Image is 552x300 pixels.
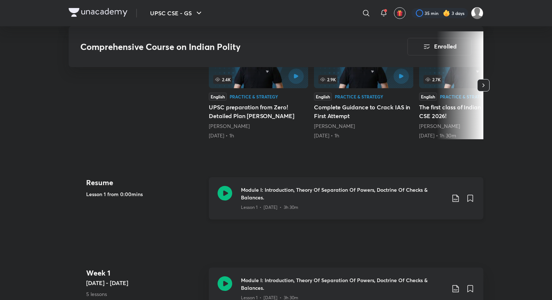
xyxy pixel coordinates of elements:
a: Company Logo [69,8,127,19]
a: UPSC preparation from Zero! Detailed Plan Sarmad Mehraj [209,31,308,139]
span: 2.7K [423,75,442,84]
span: 2.4K [213,75,232,84]
button: avatar [394,7,406,19]
h3: Module I: Introduction, Theory Of Separation Of Powers, Doctrine Of Checks & Balances. [241,186,445,201]
div: Practice & Strategy [230,94,278,99]
div: English [209,93,227,101]
a: Complete Guidance to Crack IAS in First Attempt [314,31,413,139]
h5: The first class of Indian Polity for CSE 2026! [419,103,518,120]
button: Enrolled [407,38,472,55]
a: [PERSON_NAME] [419,122,460,129]
img: Mayank [471,7,483,19]
a: [PERSON_NAME] [314,122,355,129]
a: 2.7KEnglishPractice & StrategyThe first class of Indian Polity for CSE 2026![PERSON_NAME][DATE] •... [419,31,518,139]
h5: UPSC preparation from Zero! Detailed Plan [PERSON_NAME] [209,103,308,120]
h3: Comprehensive Course on Indian Polity [80,42,366,52]
h4: Week 1 [86,268,203,278]
h5: Complete Guidance to Crack IAS in First Attempt [314,103,413,120]
button: UPSC CSE - GS [146,6,208,20]
p: 5 lessons [86,290,203,298]
span: 2.9K [318,75,337,84]
a: 2.9KEnglishPractice & StrategyComplete Guidance to Crack IAS in First Attempt[PERSON_NAME][DATE] ... [314,31,413,139]
div: Practice & Strategy [335,94,383,99]
img: streak [443,9,450,17]
div: 19th Apr • 1h [314,132,413,139]
div: 4th Apr • 1h [209,132,308,139]
a: Module I: Introduction, Theory Of Separation Of Powers, Doctrine Of Checks & Balances.Lesson 1 • ... [209,177,483,228]
img: Company Logo [69,8,127,17]
h5: [DATE] - [DATE] [86,278,203,287]
h4: Resume [86,177,203,188]
h5: Lesson 1 from 0:00mins [86,190,203,198]
div: Sarmad Mehraj [419,122,518,130]
a: The first class of Indian Polity for CSE 2026! [419,31,518,139]
a: [PERSON_NAME] [209,122,250,129]
div: English [314,93,332,101]
img: avatar [396,10,403,16]
p: Lesson 1 • [DATE] • 3h 30m [241,204,298,211]
div: English [419,93,437,101]
h3: Module I: Introduction, Theory Of Separation Of Powers, Doctrine Of Checks & Balances. [241,276,445,292]
a: 2.4KEnglishPractice & StrategyUPSC preparation from Zero! Detailed Plan [PERSON_NAME][PERSON_NAME... [209,31,308,139]
div: Sarmad Mehraj [314,122,413,130]
div: 6th Jul • 1h 30m [419,132,518,139]
div: Sarmad Mehraj [209,122,308,130]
